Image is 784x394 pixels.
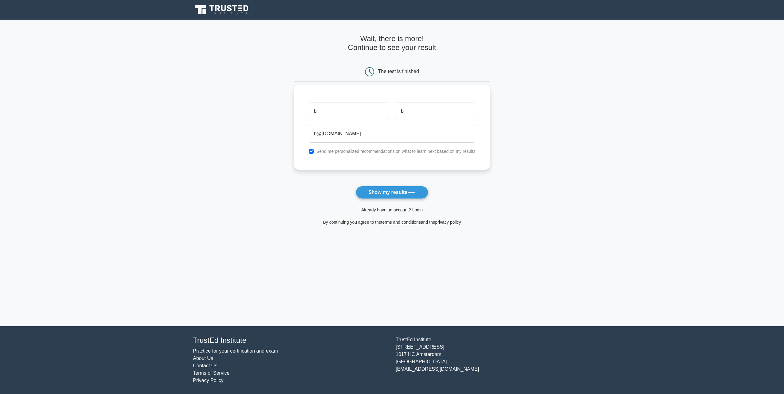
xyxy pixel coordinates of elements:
[193,336,388,345] h4: TrustEd Institute
[193,363,217,368] a: Contact Us
[356,186,428,199] button: Show my results
[378,69,419,74] div: The test is finished
[294,34,490,52] h4: Wait, there is more! Continue to see your result
[309,102,388,120] input: First name
[396,102,475,120] input: Last name
[193,378,224,383] a: Privacy Policy
[381,220,421,225] a: terms and conditions
[193,356,213,361] a: About Us
[290,218,494,226] div: By continuing you agree to the and the
[361,207,423,212] a: Already have an account? Login
[309,125,476,143] input: Email
[193,348,278,353] a: Practice for your certification and exam
[392,336,595,384] div: TrustEd Institute [STREET_ADDRESS] 1017 HC Amsterdam [GEOGRAPHIC_DATA] [EMAIL_ADDRESS][DOMAIN_NAME]
[316,149,476,154] label: Send me personalized recommendations on what to learn next based on my results
[435,220,461,225] a: privacy policy
[193,370,229,376] a: Terms of Service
